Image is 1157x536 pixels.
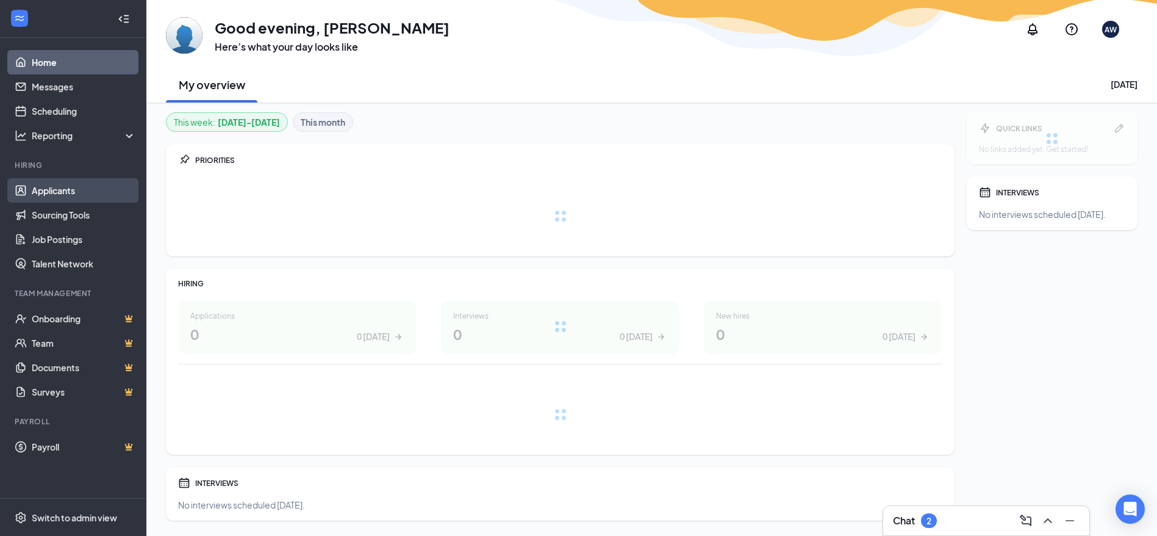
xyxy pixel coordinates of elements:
div: Open Intercom Messenger [1116,494,1145,524]
div: 2 [926,516,931,526]
h3: Chat [893,514,915,527]
div: Team Management [15,288,134,299]
h2: My overview [179,77,245,92]
div: INTERVIEWS [996,187,1125,198]
a: SurveysCrown [32,380,136,404]
div: No interviews scheduled [DATE]. [979,208,1125,220]
div: HIRING [178,278,942,289]
a: Applicants [32,178,136,203]
button: ComposeMessage [1016,511,1036,531]
div: [DATE] [1111,78,1137,90]
svg: Minimize [1062,513,1077,528]
h1: Good evening, [PERSON_NAME] [215,17,450,38]
button: Minimize [1060,511,1080,531]
svg: Analysis [15,129,27,142]
svg: Calendar [178,477,190,489]
svg: Calendar [979,186,991,198]
a: Home [32,50,136,74]
a: Sourcing Tools [32,203,136,227]
a: TeamCrown [32,331,136,355]
div: This week : [174,115,280,129]
div: AW [1105,24,1117,35]
svg: Settings [15,512,27,524]
svg: QuestionInfo [1064,22,1079,37]
svg: Collapse [118,13,130,25]
div: Hiring [15,160,134,170]
b: This month [301,115,345,129]
svg: Notifications [1025,22,1040,37]
img: Allie Watts [166,17,202,54]
svg: Pin [178,154,190,166]
b: [DATE] - [DATE] [218,115,280,129]
a: Job Postings [32,227,136,252]
div: Switch to admin view [32,512,117,524]
a: OnboardingCrown [32,306,136,331]
div: PRIORITIES [195,155,942,165]
h3: Here’s what your day looks like [215,40,450,54]
a: Talent Network [32,252,136,276]
div: Reporting [32,129,137,142]
svg: ComposeMessage [1019,513,1033,528]
svg: ChevronUp [1041,513,1055,528]
a: Messages [32,74,136,99]
a: PayrollCrown [32,435,136,459]
button: ChevronUp [1038,511,1058,531]
div: Payroll [15,416,134,427]
div: No interviews scheduled [DATE]. [178,499,942,511]
div: INTERVIEWS [195,478,942,488]
svg: WorkstreamLogo [13,12,26,24]
a: Scheduling [32,99,136,123]
a: DocumentsCrown [32,355,136,380]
